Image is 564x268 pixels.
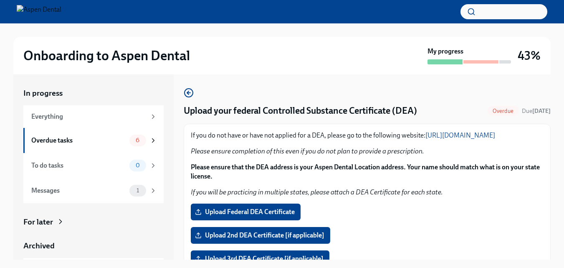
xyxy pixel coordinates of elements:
[522,107,551,115] span: Due
[31,161,126,170] div: To do tasks
[17,5,61,18] img: Aspen Dental
[425,131,495,139] a: [URL][DOMAIN_NAME]
[532,107,551,115] strong: [DATE]
[518,48,541,63] h3: 43%
[191,163,540,180] strong: Please ensure that the DEA address is your Aspen Dental Location address. Your name should match ...
[191,147,424,155] em: Please ensure completion of this even if you do not plan to provide a prescription.
[23,105,164,128] a: Everything
[197,208,295,216] span: Upload Federal DEA Certificate
[132,187,144,194] span: 1
[23,217,53,227] div: For later
[522,107,551,115] span: May 18th, 2025 09:00
[23,47,190,64] h2: Onboarding to Aspen Dental
[131,162,145,168] span: 0
[191,227,330,244] label: Upload 2nd DEA Certificate [if applicable]
[23,217,164,227] a: For later
[23,88,164,99] a: In progress
[31,112,146,121] div: Everything
[427,47,463,56] strong: My progress
[31,136,126,145] div: Overdue tasks
[23,178,164,203] a: Messages1
[23,128,164,153] a: Overdue tasks6
[184,105,417,117] h4: Upload your federal Controlled Substance Certificate (DEA)
[131,137,144,143] span: 6
[23,240,164,251] a: Archived
[191,188,443,196] em: If you will be practicing in multiple states, please attach a DEA Certificate for each state.
[23,153,164,178] a: To do tasks0
[197,255,324,263] span: Upload 3rd DEA Certificate [if applicable]
[31,186,126,195] div: Messages
[191,250,329,267] label: Upload 3rd DEA Certificate [if applicable]
[197,231,324,240] span: Upload 2nd DEA Certificate [if applicable]
[488,108,518,114] span: Overdue
[191,204,301,220] label: Upload Federal DEA Certificate
[191,131,544,140] p: If you do not have or have not applied for a DEA, please go to the following website:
